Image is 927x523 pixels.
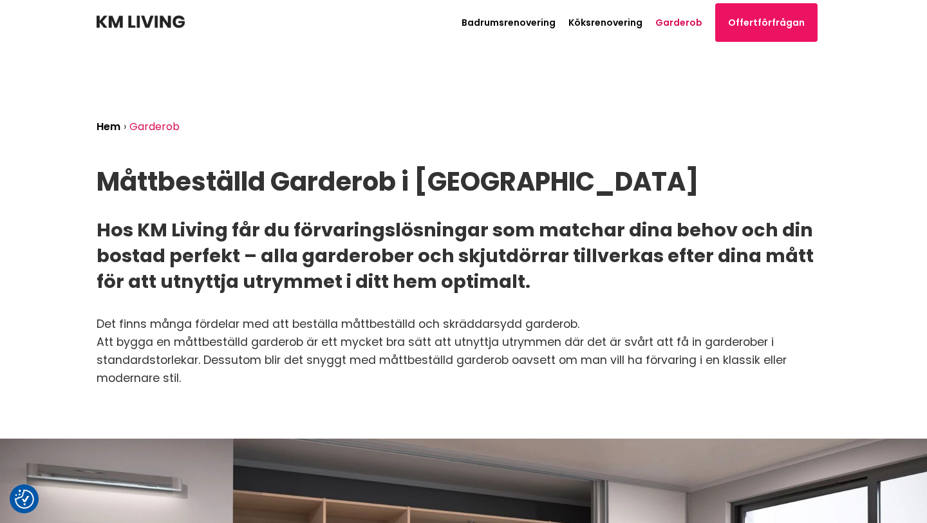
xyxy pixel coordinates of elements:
[568,16,642,29] a: Köksrenovering
[715,3,818,42] a: Offertförfrågan
[97,15,185,28] img: KM Living
[97,119,120,134] a: Hem
[655,16,702,29] a: Garderob
[15,490,34,509] button: Samtyckesinställningar
[129,117,183,137] li: Garderob
[462,16,556,29] a: Badrumsrenovering
[97,167,830,196] h1: Måttbeställd Garderob i [GEOGRAPHIC_DATA]
[97,217,830,294] h2: Hos KM Living får du förvaringslösningar som matchar dina behov och din bostad perfekt – alla gar...
[124,117,129,137] li: ›
[97,315,830,387] p: Det finns många fördelar med att beställa måttbeställd och skräddarsydd garderob. Att bygga en må...
[15,490,34,509] img: Revisit consent button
